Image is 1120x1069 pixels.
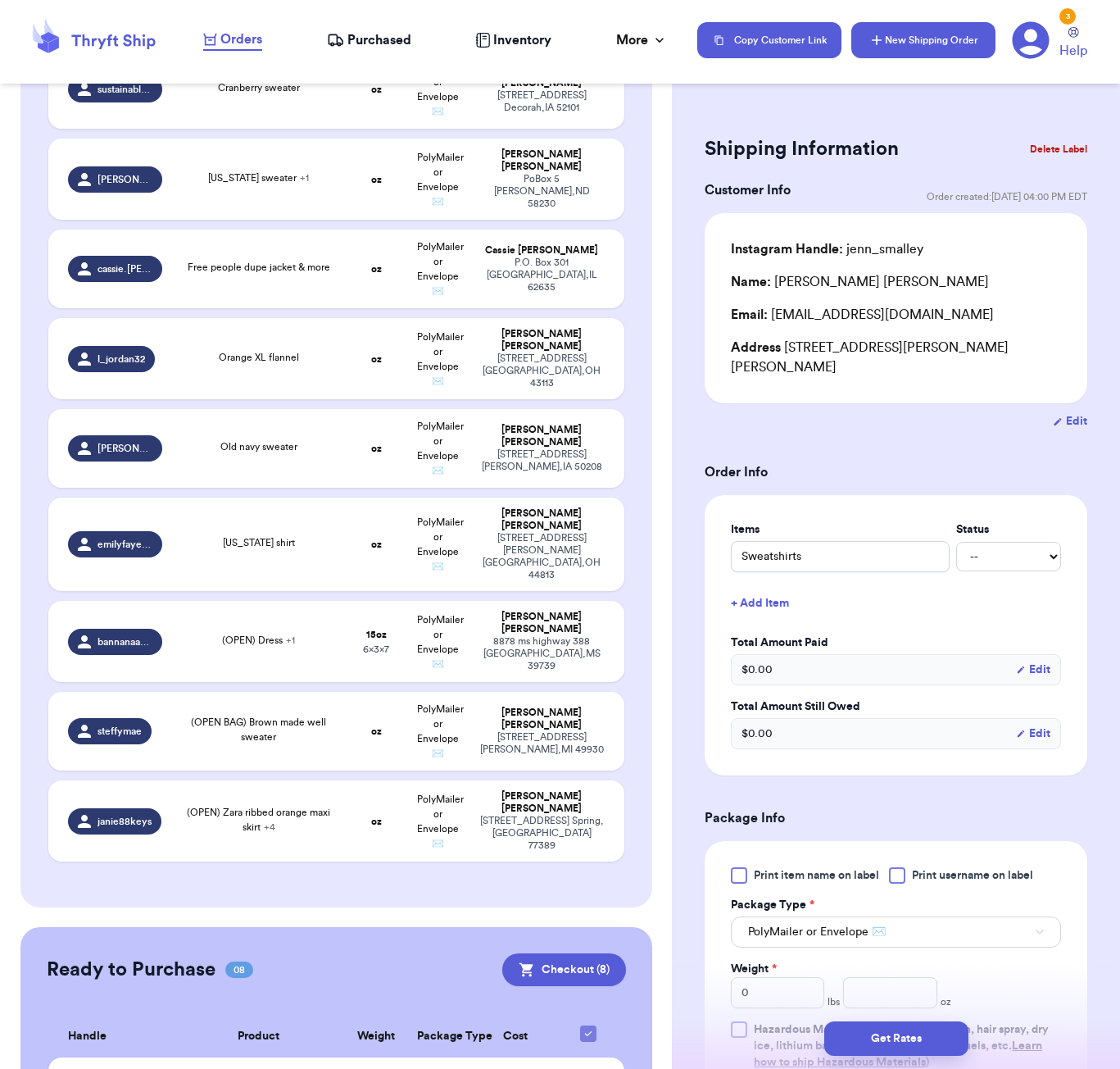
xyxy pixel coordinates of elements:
strong: oz [371,444,382,453]
span: PolyMailer or Envelope ✉️ [417,615,464,669]
a: Inventory [475,30,551,50]
span: + 1 [300,173,309,183]
button: Get Rates [824,1021,968,1056]
div: [PERSON_NAME] [PERSON_NAME] [479,424,605,448]
span: Orders [220,30,262,49]
span: cassie.[PERSON_NAME] [97,262,152,275]
strong: oz [371,726,382,736]
h2: Shipping Information [705,136,899,162]
span: Purchased [347,30,411,50]
div: [STREET_ADDRESS] Spring , [GEOGRAPHIC_DATA] 77389 [479,815,605,852]
span: Email: [731,308,768,321]
button: Delete Label [1023,131,1094,167]
button: PolyMailer or Envelope ✉️ [731,917,1061,948]
th: Package Type [407,1016,469,1058]
span: Old navy sweater [220,442,297,452]
span: 6 x 3 x 7 [363,644,389,654]
div: [STREET_ADDRESS][PERSON_NAME] [GEOGRAPHIC_DATA] , OH 44813 [479,532,605,581]
strong: oz [371,84,382,94]
div: More [616,30,668,50]
span: [US_STATE] shirt [223,538,295,548]
h2: Ready to Purchase [47,957,215,983]
span: PolyMailer or Envelope ✉️ [748,924,886,940]
button: + Add Item [724,585,1068,621]
span: bannanaanna22 [97,635,152,648]
h3: Package Info [705,808,1087,828]
span: Address [731,341,781,354]
span: Free people dupe jacket & more [188,262,330,272]
span: Print item name on label [754,867,879,884]
div: [PERSON_NAME] [PERSON_NAME] [479,790,605,815]
a: Purchased [327,30,411,50]
span: Handle [68,1028,107,1045]
span: oz [941,995,951,1008]
span: steffymae [97,725,142,738]
span: PolyMailer or Envelope ✉️ [417,517,464,571]
span: Name: [731,275,771,289]
button: Edit [1016,726,1050,742]
strong: oz [371,817,382,826]
span: [PERSON_NAME] [97,442,152,455]
th: Product [172,1016,346,1058]
span: (OPEN) Dress [222,635,295,645]
span: emilyfaye99 [97,538,152,551]
strong: oz [371,264,382,274]
div: [STREET_ADDRESS] [GEOGRAPHIC_DATA] , OH 43113 [479,353,605,389]
div: [PERSON_NAME] [PERSON_NAME] [731,272,989,292]
span: [PERSON_NAME] [97,173,152,186]
button: Edit [1053,413,1087,430]
label: Weight [731,961,777,977]
span: Help [1059,41,1087,61]
label: Package Type [731,897,814,913]
span: Instagram Handle: [731,243,843,256]
span: Print username on label [912,867,1033,884]
label: Items [731,521,950,538]
div: [STREET_ADDRESS] Decorah , IA 52101 [479,89,605,114]
div: [PERSON_NAME] [PERSON_NAME] [479,707,605,731]
span: PolyMailer or Envelope ✉️ [417,704,464,758]
button: Checkout (8) [502,953,626,986]
span: l_jordan32 [97,353,145,366]
label: Status [956,521,1061,538]
div: [PERSON_NAME] [PERSON_NAME] [479,148,605,173]
button: Copy Customer Link [697,22,841,58]
div: PoBox 5 [PERSON_NAME] , ND 58230 [479,173,605,210]
div: 3 [1059,8,1076,25]
button: Edit [1016,662,1050,678]
strong: oz [371,539,382,549]
a: Orders [203,30,262,51]
span: Inventory [493,30,551,50]
span: $ 0.00 [741,662,773,678]
strong: oz [371,354,382,364]
span: janie88keys [97,815,152,828]
div: 8878 ms highway 388 [GEOGRAPHIC_DATA] , MS 39739 [479,635,605,672]
div: [PERSON_NAME] [PERSON_NAME] [479,611,605,635]
span: PolyMailer or Envelope ✉️ [417,332,464,386]
a: Help [1059,27,1087,61]
div: [EMAIL_ADDRESS][DOMAIN_NAME] [731,305,1061,325]
span: + 1 [286,635,295,645]
span: (OPEN) Zara ribbed orange maxi skirt [187,807,330,832]
span: Order created: [DATE] 04:00 PM EDT [927,190,1087,203]
div: Cassie [PERSON_NAME] [479,244,605,257]
span: (OPEN BAG) Brown made well sweater [191,717,326,742]
label: Total Amount Still Owed [731,698,1061,715]
label: Total Amount Paid [731,635,1061,651]
span: PolyMailer or Envelope ✉️ [417,152,464,207]
span: PolyMailer or Envelope ✉️ [417,421,464,475]
th: Cost [469,1016,562,1058]
span: 08 [225,962,253,978]
div: [STREET_ADDRESS] [PERSON_NAME] , MI 49930 [479,731,605,756]
span: + 4 [264,822,275,832]
span: lbs [828,995,840,1008]
div: [STREET_ADDRESS][PERSON_NAME][PERSON_NAME] [731,338,1061,377]
strong: 15 oz [366,630,387,639]
div: [PERSON_NAME] [PERSON_NAME] [479,507,605,532]
span: PolyMailer or Envelope ✉️ [417,794,464,848]
span: PolyMailer or Envelope ✉️ [417,242,464,296]
h3: Customer Info [705,180,791,200]
button: New Shipping Order [851,22,995,58]
h3: Order Info [705,462,1087,482]
span: Cranberry sweater [218,83,300,93]
div: jenn_smalley [731,239,923,259]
